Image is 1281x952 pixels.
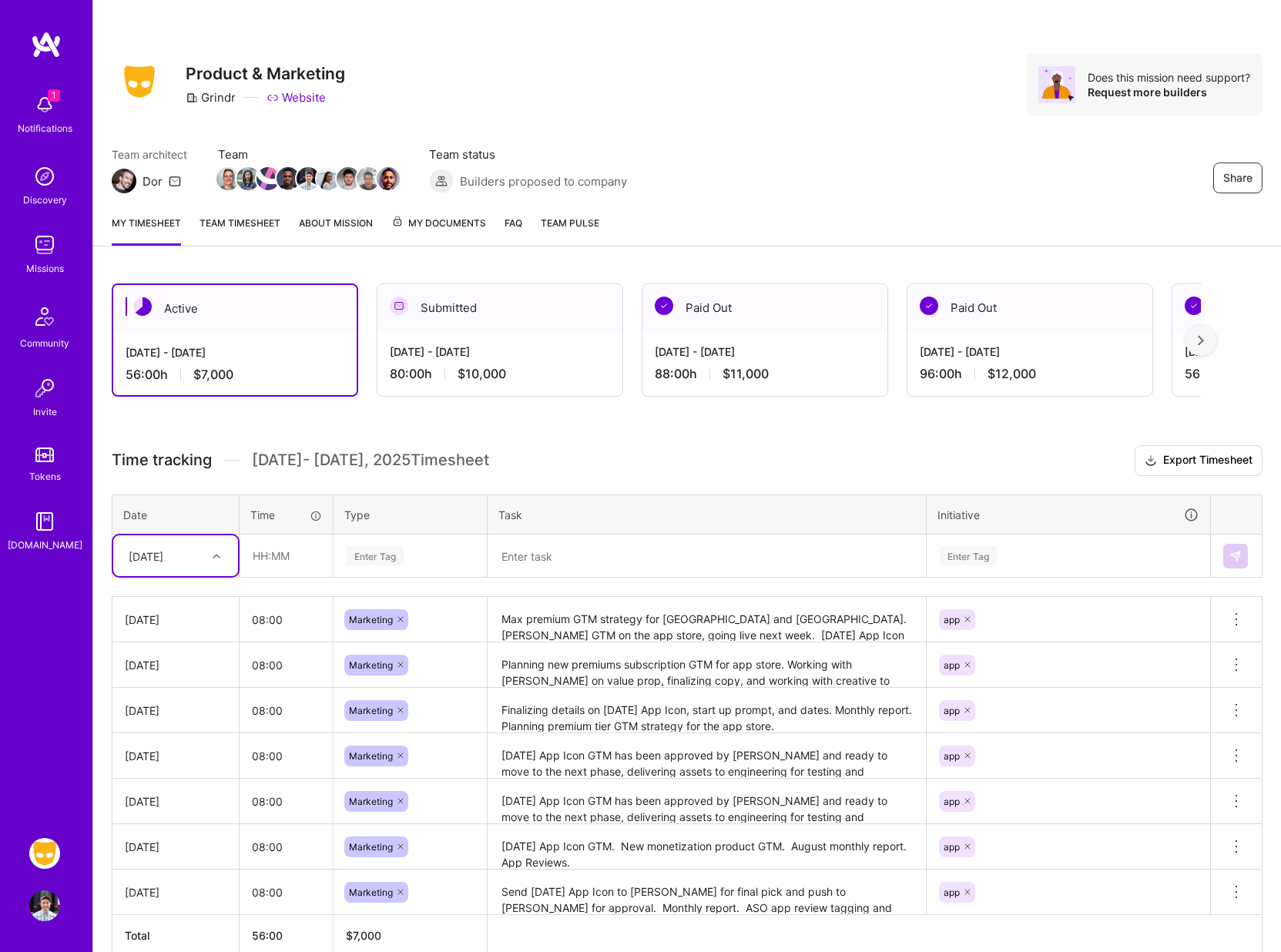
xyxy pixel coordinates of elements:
div: [DATE] - [DATE] [920,344,1140,360]
span: app [944,659,960,671]
span: app [944,614,960,625]
a: About Mission [299,215,373,246]
span: Marketing [349,659,393,671]
div: Discovery [23,192,67,208]
span: Time tracking [112,451,212,470]
span: Builders proposed to company [460,173,627,189]
div: [DATE] [125,657,226,673]
div: Request more builders [1088,85,1250,99]
textarea: [DATE] App Icon GTM has been approved by [PERSON_NAME] and ready to move to the next phase, deliv... [489,780,924,823]
input: HH:MM [240,826,333,867]
img: User Avatar [29,890,60,921]
div: Grindr [186,89,236,106]
th: Task [488,494,927,535]
a: Team Pulse [541,215,599,246]
img: Team Member Avatar [257,167,280,190]
span: $11,000 [723,366,769,382]
button: Export Timesheet [1135,445,1263,476]
a: Team Member Avatar [218,166,238,192]
img: Team Member Avatar [216,167,240,190]
span: Marketing [349,887,393,898]
span: 1 [48,89,60,102]
div: Active [113,285,357,332]
span: My Documents [391,215,486,232]
div: [DATE] - [DATE] [126,344,344,360]
textarea: [DATE] App Icon GTM has been approved by [PERSON_NAME] and ready to move to the next phase, deliv... [489,735,924,777]
img: Grindr: Product & Marketing [29,838,60,869]
span: Marketing [349,614,393,625]
img: Team Member Avatar [236,167,260,190]
div: [DATE] [129,548,163,564]
th: Type [334,494,488,535]
div: [DATE] - [DATE] [390,344,610,360]
span: Team status [429,146,627,163]
div: [DATE] [125,884,226,900]
div: Dor [143,173,163,189]
div: Community [20,335,69,351]
img: Team Member Avatar [317,167,340,190]
div: Invite [33,404,57,420]
div: Does this mission need support? [1088,70,1250,85]
span: Team [218,146,398,163]
span: $ 7,000 [346,929,381,942]
i: icon Mail [169,175,181,187]
textarea: Max premium GTM strategy for [GEOGRAPHIC_DATA] and [GEOGRAPHIC_DATA]. [PERSON_NAME] GTM on the ap... [489,598,924,641]
a: Team Member Avatar [378,166,398,192]
img: Team Member Avatar [357,167,380,190]
textarea: [DATE] App Icon GTM. New monetization product GTM. August monthly report. App Reviews. [489,826,924,868]
img: Avatar [1038,66,1075,103]
span: Marketing [349,796,393,807]
div: [DATE] - [DATE] [655,344,875,360]
img: discovery [29,161,60,192]
span: $12,000 [988,366,1036,382]
img: Team Member Avatar [277,167,300,190]
h3: Product & Marketing [186,64,345,83]
div: Time [250,507,322,523]
div: 80:00 h [390,366,610,382]
img: guide book [29,506,60,537]
span: app [944,750,960,762]
img: teamwork [29,230,60,260]
img: Invite [29,373,60,404]
img: Active [133,297,152,316]
span: Marketing [349,705,393,716]
span: app [944,887,960,898]
div: Paid Out [907,284,1152,331]
input: HH:MM [240,599,333,640]
a: Team Member Avatar [298,166,318,192]
span: Team Pulse [541,217,599,229]
a: Team Member Avatar [278,166,298,192]
input: HH:MM [240,781,333,822]
div: Notifications [18,120,72,136]
span: [DATE] - [DATE] , 2025 Timesheet [252,451,489,470]
a: Grindr: Product & Marketing [25,838,64,869]
span: $10,000 [458,366,506,382]
i: icon CompanyGray [186,92,198,104]
img: Paid Out [920,297,938,315]
img: Community [26,298,63,335]
a: Team timesheet [200,215,280,246]
div: [DATE] [125,748,226,764]
input: HH:MM [240,645,333,686]
div: Missions [26,260,64,277]
textarea: Finalizing details on [DATE] App Icon, start up prompt, and dates. Monthly report. Planning premi... [489,689,924,732]
img: Team Member Avatar [377,167,400,190]
img: Company Logo [112,61,167,102]
span: $7,000 [193,367,233,383]
th: Date [112,494,240,535]
button: Share [1213,163,1263,193]
span: Marketing [349,841,393,853]
a: Team Member Avatar [318,166,338,192]
a: FAQ [505,215,522,246]
span: app [944,705,960,716]
img: Submitted [390,297,408,315]
div: Initiative [937,506,1199,524]
span: app [944,841,960,853]
span: Team architect [112,146,187,163]
a: My timesheet [112,215,181,246]
textarea: Planning new premiums subscription GTM for app store. Working with [PERSON_NAME] on value prop, f... [489,644,924,686]
img: logo [31,31,62,59]
div: Paid Out [642,284,887,331]
div: [DOMAIN_NAME] [8,537,82,553]
a: User Avatar [25,890,64,921]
